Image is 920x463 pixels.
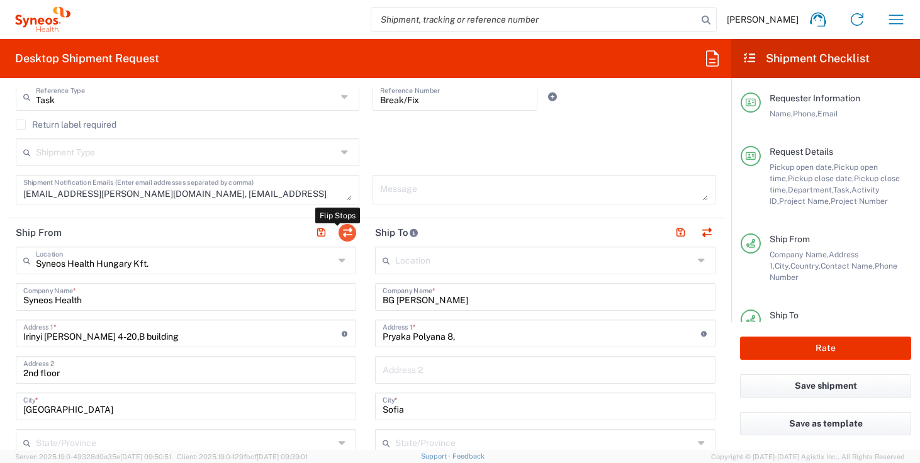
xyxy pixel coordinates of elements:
span: Name, [770,109,793,118]
button: Save as template [740,412,911,435]
a: Support [421,452,452,460]
span: Email [817,109,838,118]
span: Request Details [770,147,833,157]
span: Ship From [770,234,810,244]
button: Rate [740,337,911,360]
h2: Ship From [16,226,62,239]
input: Shipment, tracking or reference number [371,8,697,31]
span: Phone, [793,109,817,118]
span: Server: 2025.19.0-49328d0a35e [15,453,171,460]
span: [PERSON_NAME] [727,14,799,25]
span: Country, [790,261,821,271]
span: City, [775,261,790,271]
span: Contact Name, [821,261,875,271]
span: Client: 2025.19.0-129fbcf [177,453,308,460]
span: Department, [788,185,833,194]
span: Task, [833,185,851,194]
span: Project Number [831,196,888,206]
span: Ship To [770,310,799,320]
h2: Shipment Checklist [743,51,870,66]
span: [DATE] 09:50:51 [120,453,171,460]
a: Feedback [452,452,485,460]
button: Save shipment [740,374,911,398]
span: Pickup close date, [788,174,854,183]
h2: Ship To [375,226,418,239]
span: Project Name, [779,196,831,206]
a: Add Reference [544,88,561,106]
span: Company Name, [770,250,829,259]
span: Copyright © [DATE]-[DATE] Agistix Inc., All Rights Reserved [711,451,905,462]
span: Requester Information [770,93,860,103]
span: Pickup open date, [770,162,834,172]
label: Return label required [16,120,116,130]
span: [DATE] 09:39:01 [257,453,308,460]
h2: Desktop Shipment Request [15,51,159,66]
